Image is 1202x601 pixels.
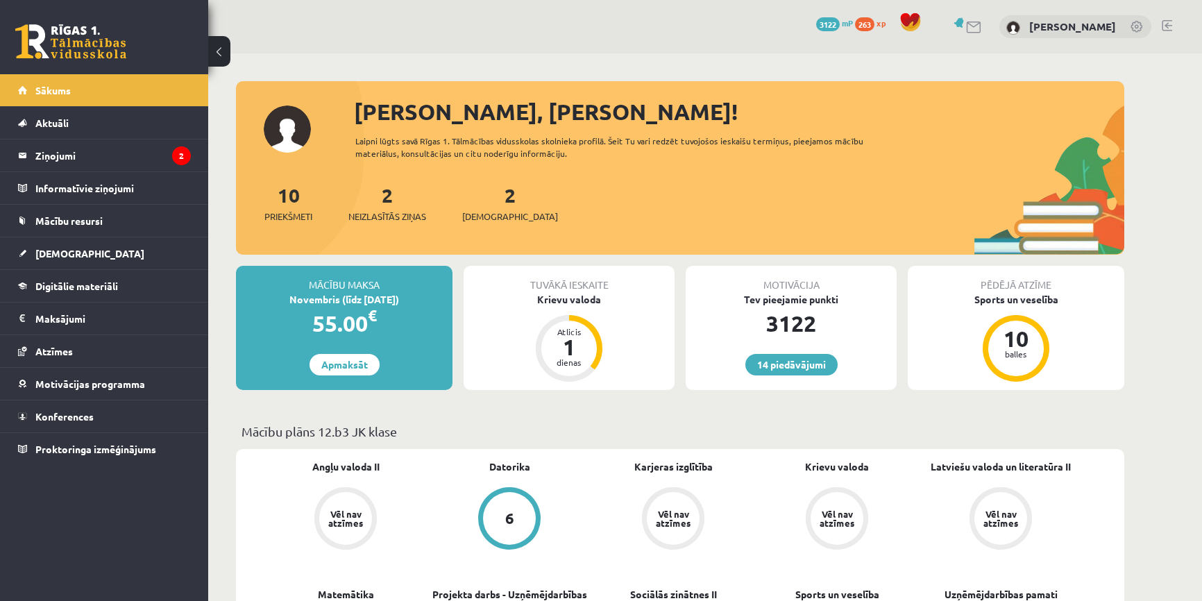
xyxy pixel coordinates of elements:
[18,139,191,171] a: Ziņojumi2
[818,509,856,527] div: Vēl nav atzīmes
[312,459,380,474] a: Angļu valoda II
[35,84,71,96] span: Sākums
[18,107,191,139] a: Aktuāli
[842,17,853,28] span: mP
[18,368,191,400] a: Motivācijas programma
[805,459,869,474] a: Krievu valoda
[464,266,675,292] div: Tuvākā ieskaite
[855,17,892,28] a: 263 xp
[548,358,590,366] div: dienas
[18,400,191,432] a: Konferences
[686,266,897,292] div: Motivācija
[236,307,452,340] div: 55.00
[348,183,426,223] a: 2Neizlasītās ziņas
[931,459,1071,474] a: Latviešu valoda un literatūra II
[172,146,191,165] i: 2
[995,350,1037,358] div: balles
[236,292,452,307] div: Novembris (līdz [DATE])
[264,487,428,552] a: Vēl nav atzīmes
[35,378,145,390] span: Motivācijas programma
[464,292,675,384] a: Krievu valoda Atlicis 1 dienas
[816,17,840,31] span: 3122
[919,487,1083,552] a: Vēl nav atzīmes
[1029,19,1116,33] a: [PERSON_NAME]
[35,247,144,260] span: [DEMOGRAPHIC_DATA]
[686,292,897,307] div: Tev pieejamie punkti
[35,280,118,292] span: Digitālie materiāli
[264,183,312,223] a: 10Priekšmeti
[18,172,191,204] a: Informatīvie ziņojumi
[18,205,191,237] a: Mācību resursi
[35,345,73,357] span: Atzīmes
[35,443,156,455] span: Proktoringa izmēģinājums
[18,335,191,367] a: Atzīmes
[35,117,69,129] span: Aktuāli
[995,328,1037,350] div: 10
[348,210,426,223] span: Neizlasītās ziņas
[634,459,713,474] a: Karjeras izglītība
[18,303,191,335] a: Maksājumi
[908,292,1124,307] div: Sports un veselība
[428,487,591,552] a: 6
[242,422,1119,441] p: Mācību plāns 12.b3 JK klase
[908,266,1124,292] div: Pēdējā atzīme
[462,183,558,223] a: 2[DEMOGRAPHIC_DATA]
[464,292,675,307] div: Krievu valoda
[35,214,103,227] span: Mācību resursi
[877,17,886,28] span: xp
[18,270,191,302] a: Digitālie materiāli
[462,210,558,223] span: [DEMOGRAPHIC_DATA]
[548,328,590,336] div: Atlicis
[368,305,377,325] span: €
[745,354,838,375] a: 14 piedāvājumi
[908,292,1124,384] a: Sports un veselība 10 balles
[35,303,191,335] legend: Maksājumi
[1006,21,1020,35] img: Roberts Šmelds
[981,509,1020,527] div: Vēl nav atzīmes
[355,135,888,160] div: Laipni lūgts savā Rīgas 1. Tālmācības vidusskolas skolnieka profilā. Šeit Tu vari redzēt tuvojošo...
[310,354,380,375] a: Apmaksāt
[264,210,312,223] span: Priekšmeti
[35,410,94,423] span: Konferences
[755,487,919,552] a: Vēl nav atzīmes
[855,17,874,31] span: 263
[236,266,452,292] div: Mācību maksa
[15,24,126,59] a: Rīgas 1. Tālmācības vidusskola
[816,17,853,28] a: 3122 mP
[35,139,191,171] legend: Ziņojumi
[35,172,191,204] legend: Informatīvie ziņojumi
[354,95,1124,128] div: [PERSON_NAME], [PERSON_NAME]!
[505,511,514,526] div: 6
[18,433,191,465] a: Proktoringa izmēģinājums
[18,237,191,269] a: [DEMOGRAPHIC_DATA]
[326,509,365,527] div: Vēl nav atzīmes
[686,307,897,340] div: 3122
[654,509,693,527] div: Vēl nav atzīmes
[591,487,755,552] a: Vēl nav atzīmes
[548,336,590,358] div: 1
[489,459,530,474] a: Datorika
[18,74,191,106] a: Sākums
